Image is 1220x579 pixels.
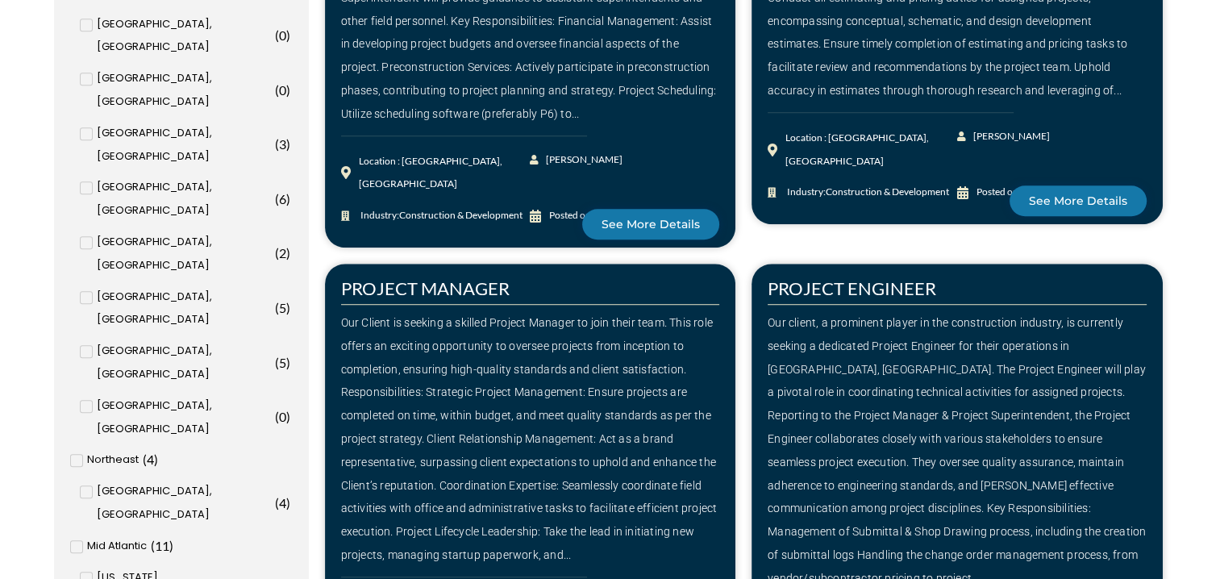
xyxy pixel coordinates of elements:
span: ( [275,82,279,98]
span: Mid Atlantic [87,535,147,558]
span: ( [275,409,279,424]
a: PROJECT ENGINEER [768,277,936,299]
span: ( [275,136,279,152]
a: [PERSON_NAME] [957,125,1051,148]
a: See More Details [1010,185,1147,216]
span: ) [286,300,290,315]
span: 3 [279,136,286,152]
span: ) [154,452,158,467]
span: [GEOGRAPHIC_DATA], [GEOGRAPHIC_DATA] [97,285,271,332]
span: ) [286,191,290,206]
div: Our Client is seeking a skilled Project Manager to join their team. This role offers an exciting ... [341,311,720,567]
span: ) [286,82,290,98]
span: [GEOGRAPHIC_DATA], [GEOGRAPHIC_DATA] [97,231,271,277]
a: [PERSON_NAME] [530,148,624,172]
span: [GEOGRAPHIC_DATA], [GEOGRAPHIC_DATA] [97,13,271,60]
span: 4 [279,495,286,510]
span: See More Details [602,219,700,230]
span: 11 [155,538,169,553]
span: 0 [279,82,286,98]
span: ( [275,245,279,260]
span: ( [275,191,279,206]
span: [PERSON_NAME] [542,148,622,172]
span: ) [286,409,290,424]
span: 2 [279,245,286,260]
span: [GEOGRAPHIC_DATA], [GEOGRAPHIC_DATA] [97,339,271,386]
span: ( [275,355,279,370]
span: Northeast [87,448,139,472]
span: ( [143,452,147,467]
div: Location : [GEOGRAPHIC_DATA], [GEOGRAPHIC_DATA] [785,127,957,173]
span: [GEOGRAPHIC_DATA], [GEOGRAPHIC_DATA] [97,176,271,223]
div: Location : [GEOGRAPHIC_DATA], [GEOGRAPHIC_DATA] [359,150,531,197]
span: [GEOGRAPHIC_DATA], [GEOGRAPHIC_DATA] [97,394,271,441]
span: ) [286,136,290,152]
a: PROJECT MANAGER [341,277,510,299]
span: 5 [279,355,286,370]
span: See More Details [1029,195,1127,206]
span: [GEOGRAPHIC_DATA], [GEOGRAPHIC_DATA] [97,480,271,527]
span: 6 [279,191,286,206]
span: ) [286,355,290,370]
span: ) [169,538,173,553]
span: ) [286,245,290,260]
span: ) [286,27,290,43]
span: [PERSON_NAME] [969,125,1050,148]
span: 5 [279,300,286,315]
span: ( [275,495,279,510]
span: [GEOGRAPHIC_DATA], [GEOGRAPHIC_DATA] [97,122,271,169]
span: 4 [147,452,154,467]
span: ( [275,300,279,315]
span: ( [151,538,155,553]
span: 0 [279,27,286,43]
span: ) [286,495,290,510]
span: [GEOGRAPHIC_DATA], [GEOGRAPHIC_DATA] [97,67,271,114]
span: 0 [279,409,286,424]
span: ( [275,27,279,43]
a: See More Details [582,209,719,240]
